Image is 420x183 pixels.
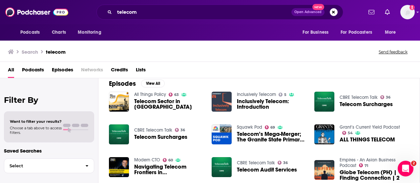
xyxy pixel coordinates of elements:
img: Inclusively Telecom: Introduction [212,92,232,112]
a: Telecom’s Mega-Merger; The Granite State Primary; JetBlue’s President [237,131,306,142]
button: View All [141,80,165,87]
button: open menu [380,26,404,39]
a: 36 [175,128,185,132]
span: Networks [81,64,103,78]
span: Choose a tab above to access filters. [10,126,62,135]
a: All [8,64,14,78]
span: Logged in as mindyn [400,5,415,19]
span: Select [4,164,80,168]
a: Charts [48,26,70,39]
span: New [312,4,324,10]
a: Credits [111,64,128,78]
div: Search podcasts, credits, & more... [96,5,343,20]
a: Lists [136,64,146,78]
a: Telecom Surcharges [340,101,393,107]
a: 60 [163,158,173,162]
span: 69 [270,126,275,129]
a: Show notifications dropdown [366,7,377,18]
span: For Business [303,28,328,37]
span: 36 [180,129,185,132]
a: Modern CTO [134,157,160,163]
span: Monitoring [78,28,101,37]
a: Navigating Telecom Frontiers in Brazil with Denis Monteleone, General Manager at China Telecom Br... [134,164,204,175]
a: 71 [359,163,368,167]
span: 63 [174,93,179,96]
a: 69 [265,125,275,129]
button: Show profile menu [400,5,415,19]
button: open menu [336,26,382,39]
span: Charts [52,28,66,37]
a: Empires - An Asian Business Podcast [340,157,396,168]
span: Telecom Audit Services [237,167,297,173]
a: Telecom Audit Services [212,157,232,177]
a: Telecom Surcharges [134,134,187,140]
img: ALL THINGS TELECOM [314,124,334,144]
a: ALL THINGS TELECOM [340,137,395,142]
a: 54 [342,131,353,135]
a: Grant’s Current Yield Podcast [340,124,400,130]
svg: Add a profile image [409,5,415,10]
span: Telecom Sector in [GEOGRAPHIC_DATA] [134,99,204,110]
button: Open AdvancedNew [291,8,325,16]
button: open menu [73,26,110,39]
a: Show notifications dropdown [382,7,392,18]
a: Episodes [52,64,73,78]
span: For Podcasters [341,28,372,37]
a: Podchaser - Follow, Share and Rate Podcasts [5,6,68,18]
h2: Episodes [109,80,136,88]
span: Open Advanced [294,10,322,14]
a: CBRE Telecom Talk [340,95,378,100]
a: Inclusively Telecom: Introduction [237,99,306,110]
img: Telecom Sector in India [109,92,129,112]
span: 36 [283,161,288,164]
span: 36 [386,96,390,99]
a: Globe Telecom (PH) | Finding Connection | 2 [340,170,409,181]
img: Navigating Telecom Frontiers in Brazil with Denis Monteleone, General Manager at China Telecom Br... [109,157,129,177]
button: Send feedback [377,49,409,55]
img: Telecom’s Mega-Merger; The Granite State Primary; JetBlue’s President [212,124,232,144]
a: All Things Policy [134,92,166,97]
img: Globe Telecom (PH) | Finding Connection | 2 [314,160,334,180]
button: open menu [298,26,337,39]
a: 36 [278,161,288,165]
h2: Filter By [4,95,94,105]
span: 54 [348,132,353,135]
span: 71 [365,164,368,167]
a: 5 [279,93,287,97]
h3: telecom [46,49,66,55]
span: Want to filter your results? [10,119,62,124]
img: Telecom Surcharges [314,92,334,112]
input: Search podcasts, credits, & more... [115,7,291,17]
p: Saved Searches [4,148,94,154]
img: User Profile [400,5,415,19]
a: Squawk Pod [237,124,262,130]
button: open menu [16,26,48,39]
span: Podcasts [22,64,44,78]
a: Telecom Sector in India [134,99,204,110]
a: 36 [380,95,391,99]
button: Select [4,158,94,173]
span: 2 [411,161,416,166]
span: More [385,28,396,37]
img: Telecom Surcharges [109,124,129,144]
span: 5 [284,93,286,96]
a: Inclusively Telecom [237,92,276,97]
a: 63 [169,93,179,97]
